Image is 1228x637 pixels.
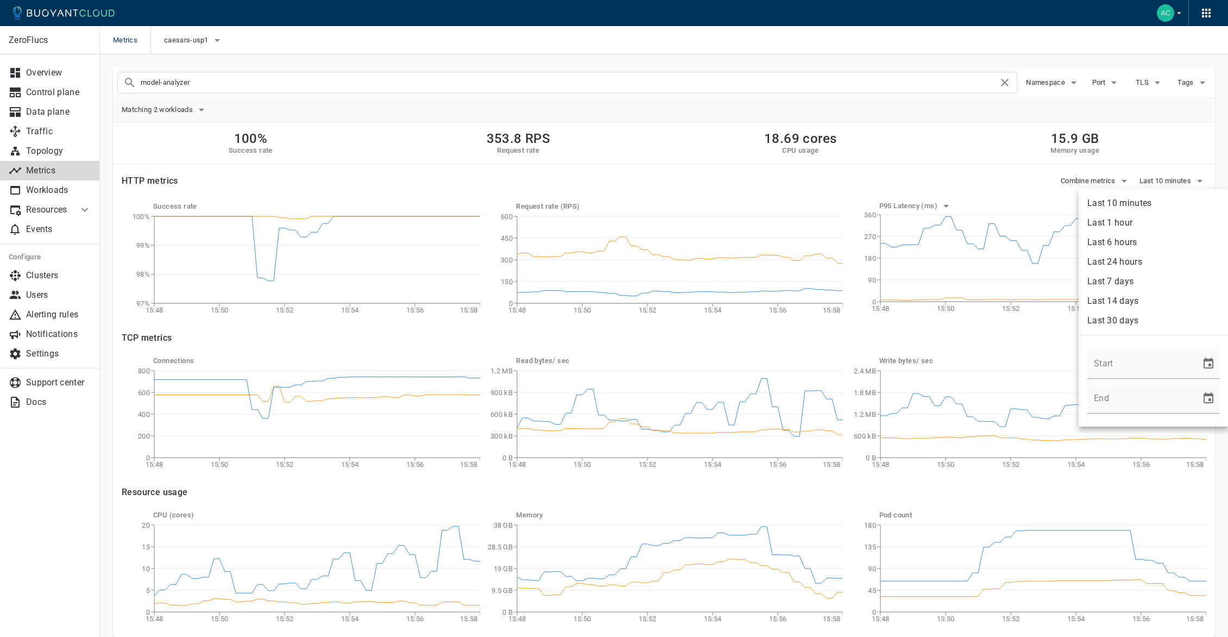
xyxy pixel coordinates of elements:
[1079,272,1228,291] li: Last 7 days
[1079,233,1228,252] li: Last 6 hours
[1079,252,1228,272] li: Last 24 hours
[1079,311,1228,330] li: Last 30 days
[1198,353,1219,374] button: Choose date
[1087,383,1193,414] input: mm/dd/yyyy hh:mm (a|p)m
[1087,348,1193,379] input: mm/dd/yyyy hh:mm (a|p)m
[1079,193,1228,213] li: Last 10 minutes
[1079,213,1228,233] li: Last 1 hour
[1198,388,1219,409] button: Choose date
[1079,291,1228,311] li: Last 14 days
